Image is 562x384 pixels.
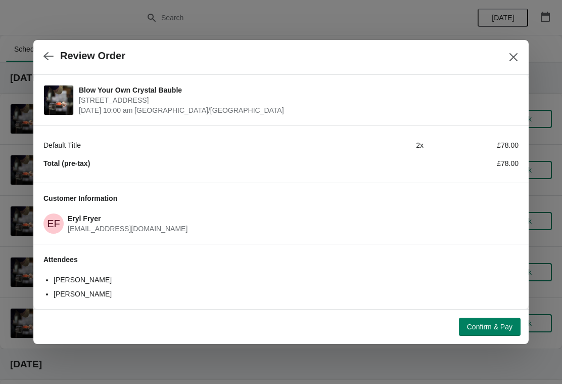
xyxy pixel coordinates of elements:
button: Close [504,48,523,66]
span: Customer Information [43,194,117,202]
li: [PERSON_NAME] [54,275,519,285]
span: Eryl Fryer [68,215,101,223]
span: [EMAIL_ADDRESS][DOMAIN_NAME] [68,225,188,233]
span: Blow Your Own Crystal Bauble [79,85,513,95]
li: [PERSON_NAME] [54,289,519,299]
img: Blow Your Own Crystal Bauble | Cumbria Crystal, Canal Street, Ulverston LA12 7LB, UK | August 17 ... [44,86,73,115]
span: [DATE] 10:00 am [GEOGRAPHIC_DATA]/[GEOGRAPHIC_DATA] [79,105,513,115]
div: 2 x [329,140,424,150]
text: EF [47,218,60,229]
h2: Review Order [60,50,125,62]
span: Attendees [43,255,78,264]
div: £78.00 [424,158,519,168]
strong: Total (pre-tax) [43,159,90,167]
button: Confirm & Pay [459,318,521,336]
span: [STREET_ADDRESS] [79,95,513,105]
span: Eryl [43,214,64,234]
div: Default Title [43,140,329,150]
span: Confirm & Pay [467,323,512,331]
div: £78.00 [424,140,519,150]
